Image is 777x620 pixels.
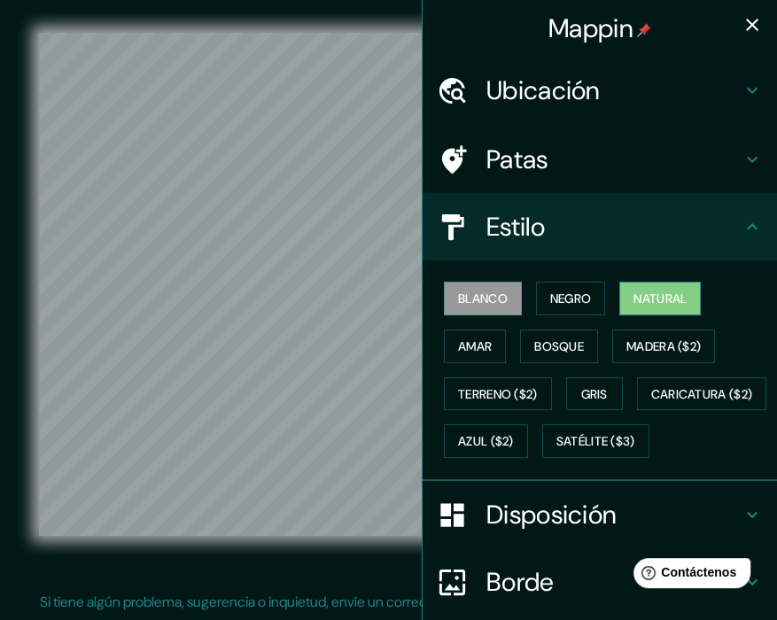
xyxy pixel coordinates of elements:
[548,12,633,45] font: Mappin
[444,377,552,411] button: Terreno ($2)
[612,329,715,363] button: Madera ($2)
[486,74,601,107] font: Ubicación
[423,57,777,124] div: Ubicación
[486,498,617,531] font: Disposición
[40,593,509,611] font: Si tiene algún problema, sugerencia o inquietud, envíe un correo electrónico a
[619,551,758,601] iframe: Lanzador de widgets de ayuda
[444,282,522,315] button: Blanco
[651,386,753,402] font: Caricatura ($2)
[458,386,538,402] font: Terreno ($2)
[556,434,635,450] font: Satélite ($3)
[458,338,492,354] font: Amar
[458,291,508,306] font: Blanco
[626,338,701,354] font: Madera ($2)
[444,424,528,458] button: Azul ($2)
[444,329,506,363] button: Amar
[423,126,777,193] div: Patas
[423,193,777,260] div: Estilo
[566,377,623,411] button: Gris
[486,210,545,244] font: Estilo
[486,565,555,599] font: Borde
[458,434,514,450] font: Azul ($2)
[486,143,548,176] font: Patas
[637,377,767,411] button: Caricatura ($2)
[520,329,598,363] button: Bosque
[536,282,606,315] button: Negro
[619,282,701,315] button: Natural
[633,291,687,306] font: Natural
[423,548,777,616] div: Borde
[550,291,592,306] font: Negro
[423,481,777,548] div: Disposición
[534,338,584,354] font: Bosque
[637,23,651,37] img: pin-icon.png
[581,386,608,402] font: Gris
[39,33,750,536] canvas: Mapa
[542,424,649,458] button: Satélite ($3)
